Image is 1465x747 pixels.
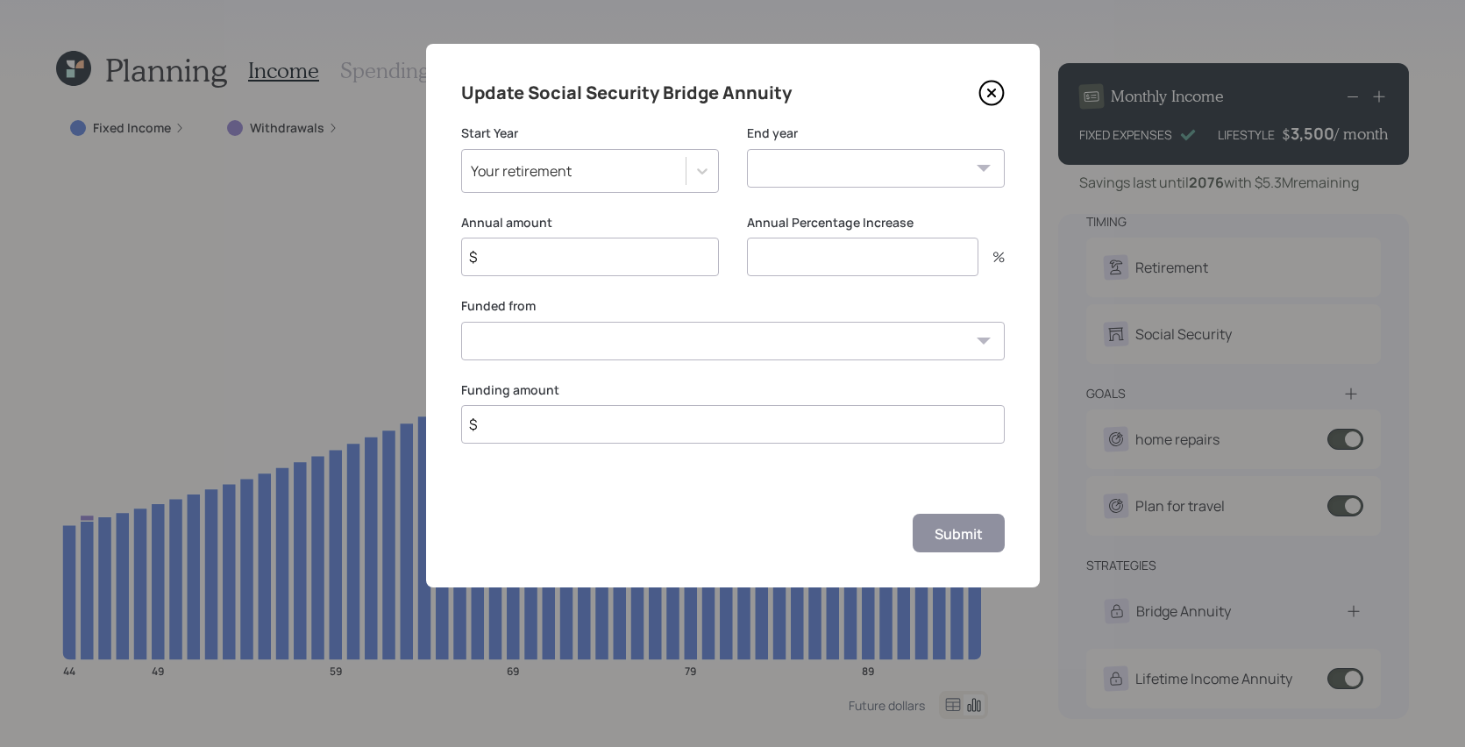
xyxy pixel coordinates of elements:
[461,381,1005,399] label: Funding amount
[747,125,1005,142] label: End year
[978,250,1005,264] div: %
[471,161,572,181] div: Your retirement
[461,297,1005,315] label: Funded from
[461,214,719,231] label: Annual amount
[461,125,719,142] label: Start Year
[913,514,1005,551] button: Submit
[461,79,792,107] h4: Update Social Security Bridge Annuity
[747,214,1005,231] label: Annual Percentage Increase
[935,524,983,544] div: Submit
